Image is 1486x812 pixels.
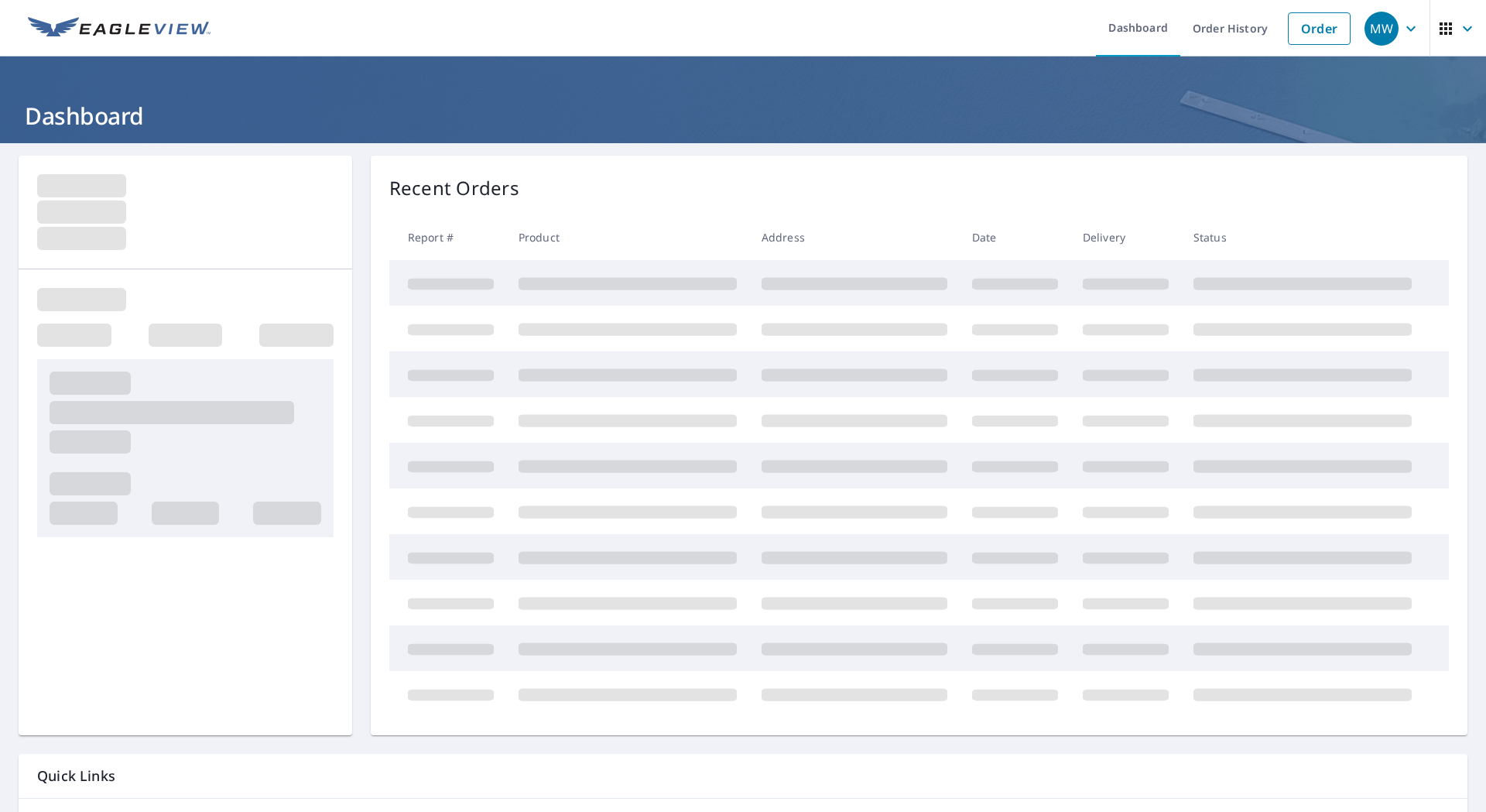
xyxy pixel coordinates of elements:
th: Report # [389,214,506,260]
p: Recent Orders [389,174,519,202]
th: Status [1181,214,1424,260]
th: Address [749,214,960,260]
h1: Dashboard [19,100,1467,132]
img: EV Logo [28,17,211,40]
th: Product [506,214,749,260]
a: Order [1288,12,1351,45]
p: Quick Links [37,766,1449,786]
div: MW [1364,12,1399,46]
th: Delivery [1070,214,1181,260]
th: Date [960,214,1070,260]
